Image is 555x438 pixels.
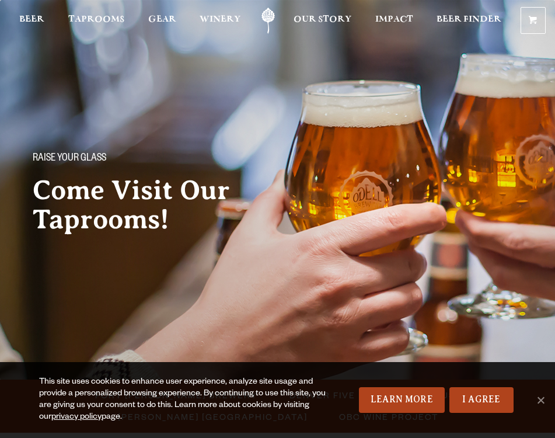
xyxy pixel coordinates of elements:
a: Beer Finder [437,8,501,34]
span: No [535,394,546,406]
a: Gear [148,8,176,34]
a: Our Story [294,8,351,34]
a: Learn More [359,387,445,413]
a: I Agree [449,387,514,413]
span: Winery [200,15,240,24]
span: Beer Finder [437,15,501,24]
a: Odell Home [254,8,283,34]
span: Beer [19,15,44,24]
span: Taprooms [68,15,124,24]
a: Taprooms [68,8,124,34]
span: Impact [375,15,413,24]
span: Our Story [294,15,351,24]
a: Impact [375,8,413,34]
span: Raise your glass [33,151,106,166]
h2: Come Visit Our Taprooms! [33,176,285,234]
a: privacy policy [51,413,102,422]
span: Gear [148,15,176,24]
div: This site uses cookies to enhance user experience, analyze site usage and provide a personalized ... [39,377,337,423]
a: Beer [19,8,44,34]
a: Winery [200,8,240,34]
